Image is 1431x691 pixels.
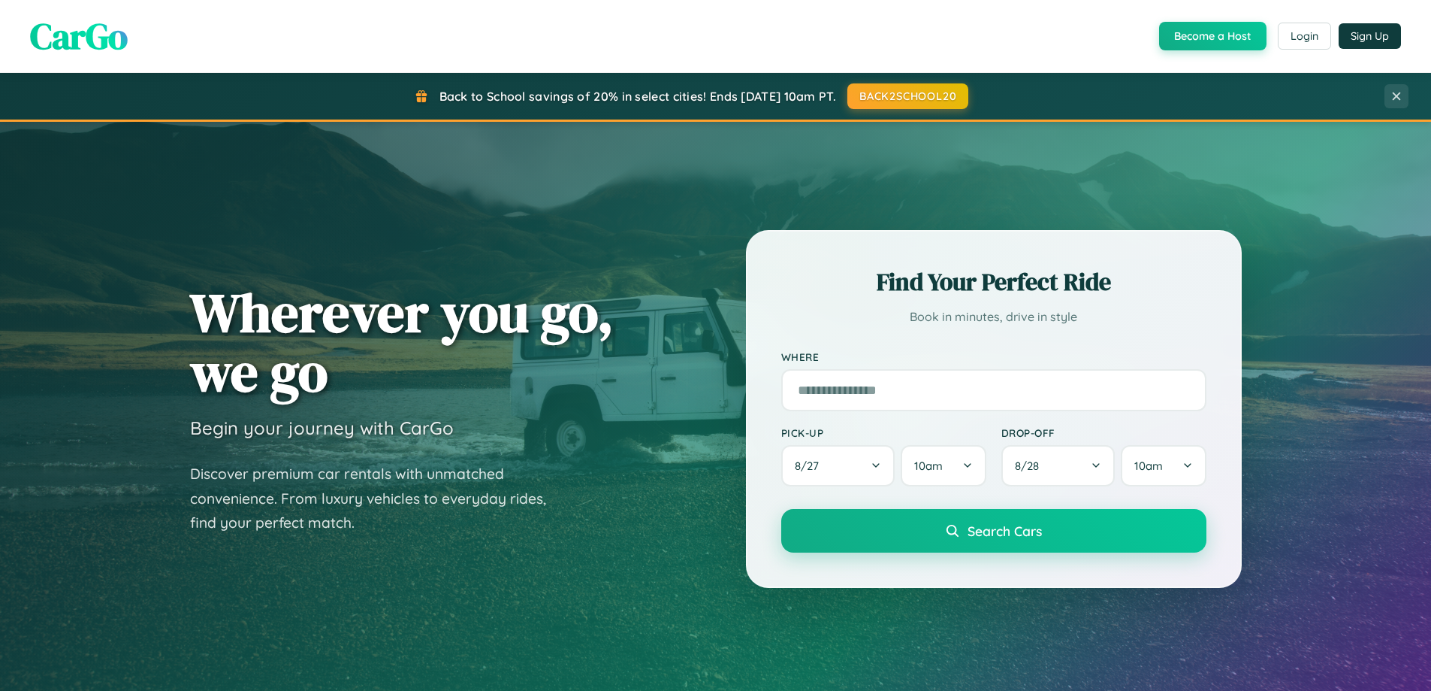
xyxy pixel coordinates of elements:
button: Become a Host [1159,22,1266,50]
button: Search Cars [781,509,1206,553]
span: 8 / 27 [795,459,826,473]
p: Discover premium car rentals with unmatched convenience. From luxury vehicles to everyday rides, ... [190,462,566,535]
span: 10am [1134,459,1163,473]
button: Sign Up [1339,23,1401,49]
label: Pick-up [781,426,986,439]
button: BACK2SCHOOL20 [847,83,968,109]
button: 10am [1121,445,1206,486]
span: 10am [914,459,943,473]
label: Where [781,350,1206,363]
span: 8 / 28 [1015,459,1046,473]
span: Back to School savings of 20% in select cities! Ends [DATE] 10am PT. [439,89,836,104]
button: 8/27 [781,445,895,486]
span: CarGo [30,11,128,61]
button: 10am [901,445,986,486]
h1: Wherever you go, we go [190,283,614,402]
button: 8/28 [1001,445,1116,486]
button: Login [1278,23,1331,50]
label: Drop-off [1001,426,1206,439]
span: Search Cars [968,523,1042,539]
h2: Find Your Perfect Ride [781,265,1206,299]
p: Book in minutes, drive in style [781,306,1206,328]
h3: Begin your journey with CarGo [190,417,454,439]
